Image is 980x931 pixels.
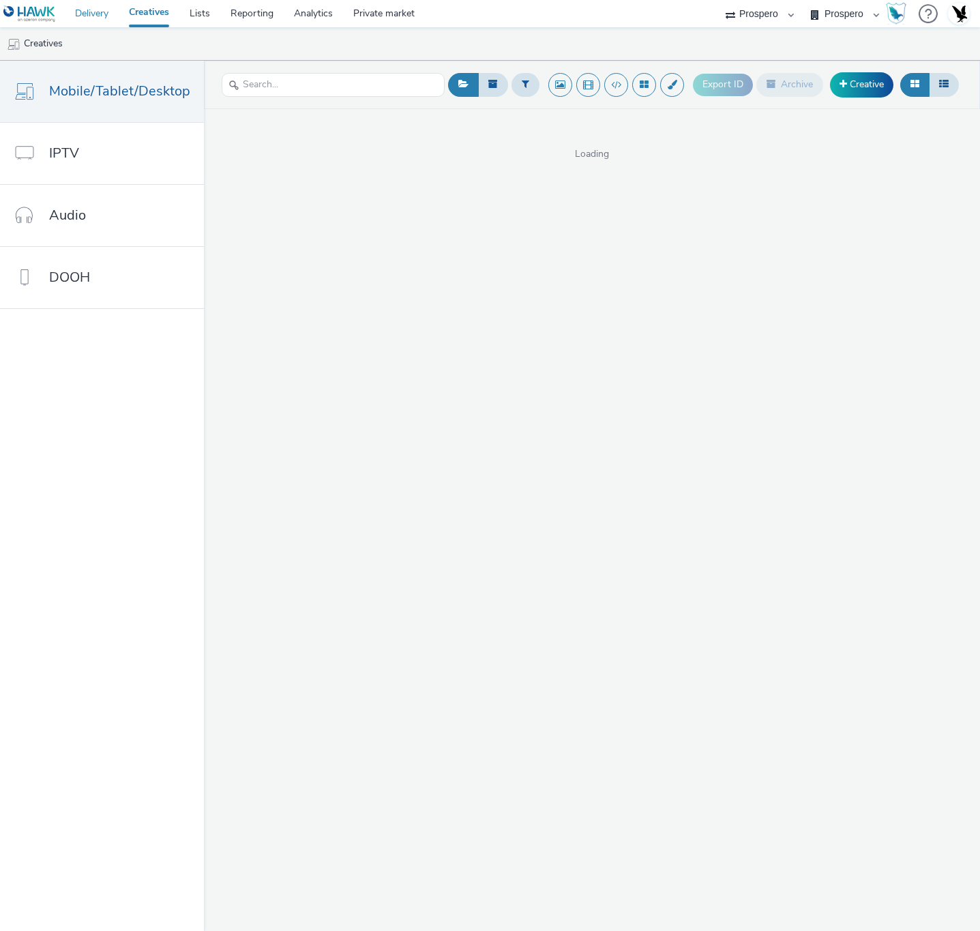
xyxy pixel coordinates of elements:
[204,147,980,161] span: Loading
[756,73,823,96] button: Archive
[693,74,753,95] button: Export ID
[222,73,445,97] input: Search...
[3,5,56,23] img: undefined Logo
[886,3,912,25] a: Hawk Academy
[929,73,959,96] button: Table
[49,205,86,225] span: Audio
[949,3,969,24] img: Account UK
[900,73,930,96] button: Grid
[49,267,90,287] span: DOOH
[886,3,906,25] img: Hawk Academy
[7,38,20,51] img: mobile
[830,72,893,97] a: Creative
[49,143,79,163] span: IPTV
[49,81,190,101] span: Mobile/Tablet/Desktop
